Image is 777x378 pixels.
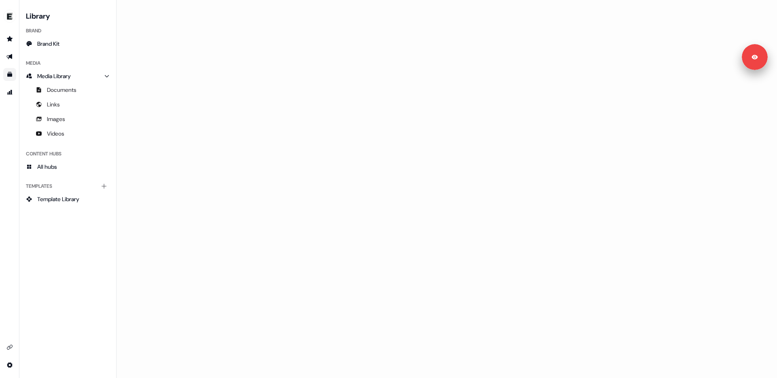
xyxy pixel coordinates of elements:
[47,86,76,94] span: Documents
[23,193,113,206] a: Template Library
[23,10,113,21] h3: Library
[47,100,60,108] span: Links
[3,68,16,81] a: Go to templates
[23,160,113,173] a: All hubs
[23,37,113,50] a: Brand Kit
[3,32,16,45] a: Go to prospects
[23,147,113,160] div: Content Hubs
[37,163,57,171] span: All hubs
[23,24,113,37] div: Brand
[37,195,79,203] span: Template Library
[23,70,113,83] a: Media Library
[3,359,16,372] a: Go to integrations
[47,130,64,138] span: Videos
[23,57,113,70] div: Media
[3,86,16,99] a: Go to attribution
[47,115,65,123] span: Images
[23,180,113,193] div: Templates
[23,113,113,125] a: Images
[23,127,113,140] a: Videos
[37,40,59,48] span: Brand Kit
[23,83,113,96] a: Documents
[3,50,16,63] a: Go to outbound experience
[3,341,16,354] a: Go to integrations
[37,72,71,80] span: Media Library
[23,98,113,111] a: Links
